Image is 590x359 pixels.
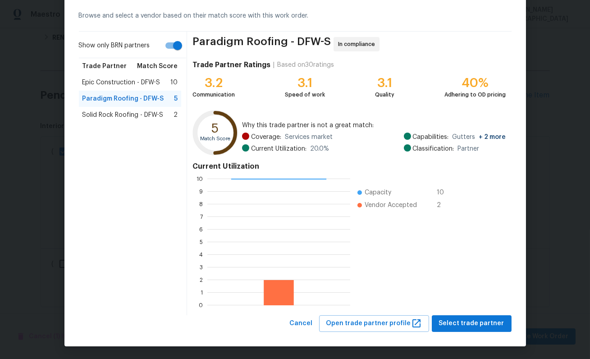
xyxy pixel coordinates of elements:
div: 3.1 [375,78,394,87]
span: Paradigm Roofing - DFW-S [82,94,164,103]
span: Capacity [365,188,391,197]
text: 2 [200,277,203,283]
span: Gutters [453,133,506,142]
span: Services market [285,133,333,142]
div: 3.2 [192,78,235,87]
span: 10 [437,188,451,197]
text: 5 [200,239,203,245]
text: 5 [212,123,219,135]
text: 7 [200,214,203,220]
span: Current Utilization: [251,144,306,153]
span: Partner [458,144,480,153]
div: Speed of work [285,90,325,99]
div: Based on 30 ratings [277,60,334,69]
span: Solid Rock Roofing - DFW-S [82,110,164,120]
span: + 2 more [479,134,506,140]
span: 20.0 % [310,144,329,153]
span: Show only BRN partners [79,41,150,51]
div: | [270,60,277,69]
text: 10 [197,176,203,182]
div: Adhering to OD pricing [445,90,506,99]
span: Open trade partner profile [326,318,422,329]
span: 2 [437,201,451,210]
span: Why this trade partner is not a great match: [242,121,506,130]
div: Browse and select a vendor based on their match score with this work order. [79,0,512,32]
span: Cancel [290,318,313,329]
span: Epic Construction - DFW-S [82,78,160,87]
span: Paradigm Roofing - DFW-S [192,37,331,51]
h4: Current Utilization [192,162,506,171]
div: 3.1 [285,78,325,87]
span: Select trade partner [439,318,504,329]
span: 2 [174,110,178,120]
div: Communication [192,90,235,99]
span: Coverage: [251,133,281,142]
div: Quality [375,90,394,99]
h4: Trade Partner Ratings [192,60,270,69]
text: 4 [199,252,203,258]
text: 1 [201,290,203,295]
button: Open trade partner profile [319,315,429,332]
div: 40% [445,78,506,87]
span: Capabilities: [413,133,449,142]
span: In compliance [338,40,379,49]
span: Vendor Accepted [365,201,417,210]
button: Select trade partner [432,315,512,332]
button: Cancel [286,315,316,332]
text: 6 [199,227,203,232]
span: Classification: [413,144,454,153]
text: 9 [199,189,203,194]
text: 0 [199,303,203,308]
text: Match Score [201,136,231,141]
span: Match Score [137,62,178,71]
text: 3 [200,265,203,270]
text: 8 [199,202,203,207]
span: Trade Partner [82,62,127,71]
span: 10 [170,78,178,87]
span: 5 [174,94,178,103]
